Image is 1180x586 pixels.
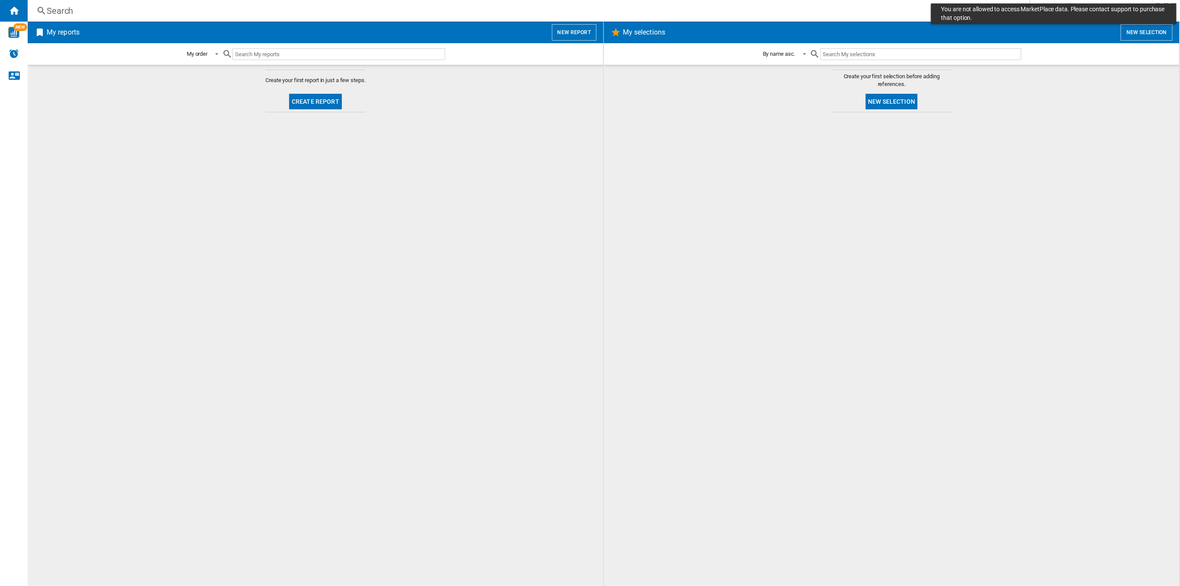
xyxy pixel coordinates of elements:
[552,24,596,41] button: New report
[45,24,81,41] h2: My reports
[1121,24,1173,41] button: New selection
[939,5,1169,22] span: You are not allowed to access MarketPlace data. Please contact support to purchase that option.
[866,94,918,109] button: New selection
[763,51,795,57] div: By name asc.
[621,24,667,41] h2: My selections
[820,48,1021,60] input: Search My selections
[233,48,445,60] input: Search My reports
[289,94,342,109] button: Create report
[47,5,1007,17] div: Search
[265,76,366,84] span: Create your first report in just a few steps.
[831,73,952,88] span: Create your first selection before adding references.
[9,48,19,59] img: alerts-logo.svg
[187,51,207,57] div: My order
[8,27,19,38] img: wise-card.svg
[13,23,27,31] span: NEW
